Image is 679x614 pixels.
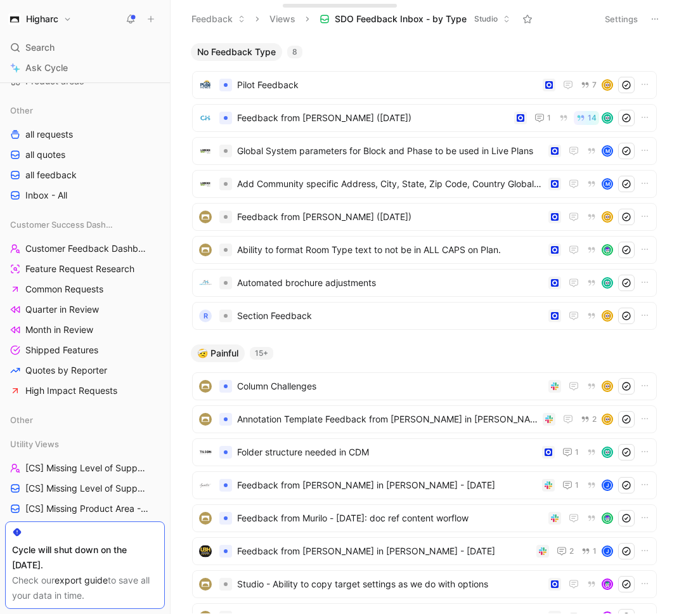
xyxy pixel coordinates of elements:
span: 1 [593,547,597,555]
span: all quotes [25,148,65,161]
span: Ability to format Room Type text to not be in ALL CAPS on Plan. [237,242,543,258]
div: Customer Success DashboardsCustomer Feedback DashboardFeature Request ResearchCommon RequestsQuar... [5,215,165,400]
img: avatar [603,415,612,424]
button: Settings [599,10,643,28]
span: Feedback from [PERSON_NAME] in [PERSON_NAME] - [DATE] [237,478,537,493]
span: 1 [575,448,579,456]
img: avatar [603,580,612,589]
div: Otherall requestsall quotesall feedbackInbox - All [5,101,165,205]
a: Shipped Features [5,341,165,360]
img: avatar [603,311,612,320]
img: avatar [603,245,612,254]
a: export guide [55,575,108,585]
a: logoFolder structure needed in CDM1avatar [192,438,657,466]
span: No Feedback Type [197,46,276,58]
span: Section Feedback [237,308,543,323]
img: avatar [603,114,612,122]
span: [CS] Missing Level of Support [25,482,147,495]
button: SDO Feedback Inbox - by TypeStudio [314,10,516,29]
a: Feature Request Research [5,259,165,278]
img: logo [199,145,212,157]
span: all feedback [25,169,77,181]
span: Studio [474,13,498,25]
span: [CS] Missing Level of Support [25,462,147,474]
button: No Feedback Type [191,43,282,61]
img: avatar [603,278,612,287]
div: J [603,547,612,556]
button: Views [264,10,301,29]
button: 7 [578,78,599,92]
a: logoAbility to format Room Type text to not be in ALL CAPS on Plan.avatar [192,236,657,264]
span: all requests [25,128,73,141]
span: Folder structure needed in CDM [237,445,537,460]
a: logoFeedback from Murilo - [DATE]: doc ref content worflowavatar [192,504,657,532]
img: logo [199,413,212,426]
h1: Higharc [26,13,58,25]
img: avatar [603,382,612,391]
span: 7 [592,81,597,89]
a: Quotes by Reporter [5,361,165,380]
img: logo [199,578,212,591]
span: Feature Request Research [25,263,134,275]
a: logoAutomated brochure adjustmentsavatar [192,269,657,297]
a: RSection Feedbackavatar [192,302,657,330]
div: J [603,481,612,490]
div: No Feedback Type8 [186,43,663,334]
img: avatar [603,212,612,221]
span: Ask Cycle [25,60,68,75]
img: logo [199,244,212,256]
img: logo [199,211,212,223]
div: M [603,180,612,188]
span: Feedback from Murilo - [DATE]: doc ref content worflow [237,511,543,526]
span: Global System parameters for Block and Phase to be used in Live Plans [237,143,543,159]
span: Quotes by Reporter [25,364,107,377]
button: 2 [578,412,599,426]
div: Customer Success Dashboards [5,215,165,234]
a: logoFeedback from [PERSON_NAME] in [PERSON_NAME] - [DATE]21J [192,537,657,565]
div: Search [5,38,165,57]
a: all quotes [5,145,165,164]
img: logo [199,446,212,459]
div: Cycle will shut down on the [DATE]. [12,542,158,573]
img: logo [199,112,212,124]
span: Customer Success Dashboards [10,218,115,231]
div: Other [5,101,165,120]
span: Add Community specific Address, City, State, Zip Code, Country Global System Parameters [237,176,543,192]
button: 1 [560,478,581,493]
a: Ask Cycle [5,58,165,77]
span: Feedback from [PERSON_NAME] ([DATE]) [237,209,543,225]
a: High Impact Requests [5,381,165,400]
a: all feedback [5,166,165,185]
button: HigharcHigharc [5,10,75,28]
span: Annotation Template Feedback from [PERSON_NAME] in [PERSON_NAME] - [DATE] [237,412,538,427]
span: 14 [588,114,597,122]
div: 8 [287,46,302,58]
span: Feedback from [PERSON_NAME] in [PERSON_NAME] - [DATE] [237,544,531,559]
div: Utility Views[CS] Missing Level of Support[CS] Missing Level of Support[CS] Missing Product Area ... [5,434,165,599]
span: [CS] Missing Product Area - Feedback [25,502,150,515]
a: Month in Review [5,320,165,339]
span: 2 [592,415,597,423]
span: Quarter in Review [25,303,99,316]
span: Studio - Ability to copy target settings as we do with options [237,577,543,592]
span: Shipped Features [25,344,98,356]
a: logoFeedback from [PERSON_NAME] in [PERSON_NAME] - [DATE]1J [192,471,657,499]
a: [CS] Missing Level of Support [5,479,165,498]
img: logo [199,277,212,289]
a: logoAnnotation Template Feedback from [PERSON_NAME] in [PERSON_NAME] - [DATE]2avatar [192,405,657,433]
span: Automated brochure adjustments [237,275,543,291]
span: 1 [547,114,551,122]
span: Pilot Feedback [237,77,538,93]
a: logoAdd Community specific Address, City, State, Zip Code, Country Global System ParametersM [192,170,657,198]
a: [CS] Missing Level of Support [5,459,165,478]
div: Other [5,410,165,433]
span: 1 [575,481,579,489]
a: Quarter in Review [5,300,165,319]
a: [PM] Missing Product Area - Requests [5,519,165,539]
a: logoStudio - Ability to copy target settings as we do with optionsavatar [192,570,657,598]
span: High Impact Requests [25,384,117,397]
div: R [199,310,212,322]
span: Column Challenges [237,379,543,394]
button: Feedback [186,10,251,29]
img: avatar [603,448,612,457]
